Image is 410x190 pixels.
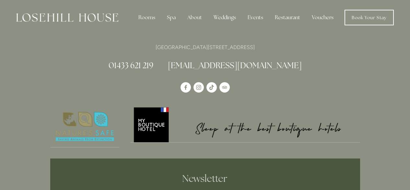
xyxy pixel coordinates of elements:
[86,173,325,184] h2: Newsletter
[130,106,360,142] img: My Boutique Hotel - Logo
[162,11,181,24] div: Spa
[206,82,217,93] a: TikTok
[219,82,230,93] a: TripAdvisor
[270,11,305,24] div: Restaurant
[242,11,268,24] div: Events
[16,13,118,22] img: Losehill House
[345,10,394,25] a: Book Your Stay
[133,11,160,24] div: Rooms
[50,43,360,52] p: [GEOGRAPHIC_DATA][STREET_ADDRESS]
[50,106,120,147] img: Nature's Safe - Logo
[109,60,153,70] a: 01433 621 219
[182,11,207,24] div: About
[168,60,302,70] a: [EMAIL_ADDRESS][DOMAIN_NAME]
[181,82,191,93] a: Losehill House Hotel & Spa
[208,11,241,24] div: Weddings
[307,11,339,24] a: Vouchers
[193,82,204,93] a: Instagram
